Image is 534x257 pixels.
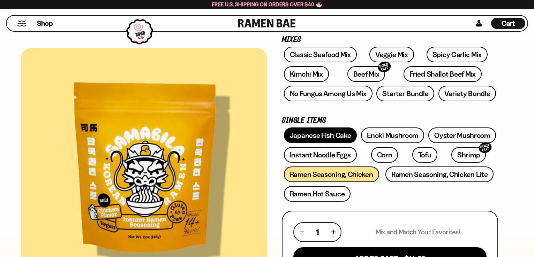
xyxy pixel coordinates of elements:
[17,21,27,26] button: Mobile Menu Trigger
[404,66,481,82] a: Fried Shallot Beef Mix
[377,60,392,74] div: SOLD OUT
[284,86,373,101] a: No Fungus Among Us Mix
[369,47,414,62] a: Veggie Mix
[451,147,486,163] a: ShrimpSOLD OUT
[212,1,322,8] span: Free U.S. Shipping on Orders over $40 🍜
[284,127,357,143] a: Japanese Fish Cake
[376,86,434,101] a: Starter Bundle
[491,16,525,31] a: Cart
[284,47,357,62] a: Classic Seafood Mix
[371,147,398,163] a: Corn
[37,19,53,28] span: Shop
[284,66,329,82] a: Kimchi Mix
[412,147,437,163] a: Tofu
[282,117,498,124] p: Single Items
[284,186,351,202] a: Ramen Hot Sauce
[376,228,460,236] p: Mix and Match Your Favorites!
[428,127,496,143] a: Oyster Mushroom
[477,141,493,155] div: SOLD OUT
[427,47,488,62] a: Spicy Garlic Mix
[282,37,498,43] p: Mixes
[502,19,515,28] span: Cart
[284,147,357,163] a: Instant Noodle Eggs
[385,166,494,182] a: Ramen Seasoning, Chicken Lite
[37,18,53,29] a: Shop
[347,66,385,82] a: Beef MixSOLD OUT
[438,86,496,101] a: Variety Bundle
[361,127,424,143] a: Enoki Mushroom
[316,228,319,236] span: 1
